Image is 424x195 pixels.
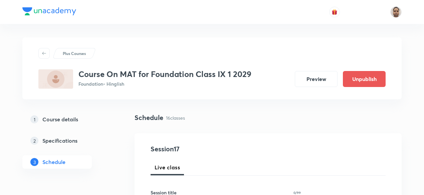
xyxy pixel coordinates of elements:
[30,115,38,123] p: 1
[343,71,386,87] button: Unpublish
[42,158,65,166] h5: Schedule
[22,113,113,126] a: 1Course details
[293,191,301,194] p: 0/99
[42,137,77,145] h5: Specifications
[295,71,338,87] button: Preview
[38,69,73,89] img: 884D5196-CE3E-4904-9718-A451DE3AD28D_plus.png
[78,69,251,79] h3: Course On MAT for Foundation Class IX 1 2029
[151,144,272,154] h4: Session 17
[332,9,338,15] img: avatar
[78,80,251,87] p: Foundation • Hinglish
[30,158,38,166] p: 3
[135,113,163,123] h4: Schedule
[22,7,76,15] img: Company Logo
[390,6,402,18] img: Shekhar Banerjee
[30,137,38,145] p: 2
[63,50,86,56] p: Plus Courses
[166,114,185,121] p: 16 classes
[155,163,180,171] span: Live class
[22,7,76,17] a: Company Logo
[329,7,340,17] button: avatar
[22,134,113,147] a: 2Specifications
[42,115,78,123] h5: Course details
